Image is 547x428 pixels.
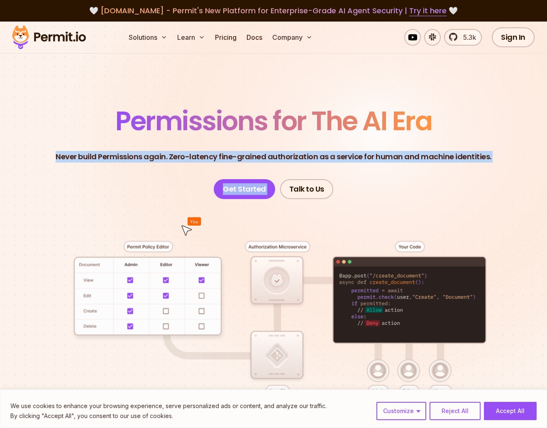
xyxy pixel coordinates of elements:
[492,27,535,47] a: Sign In
[174,29,208,46] button: Learn
[444,29,482,46] a: 5.3k
[430,402,481,420] button: Reject All
[458,32,476,42] span: 5.3k
[280,179,333,199] a: Talk to Us
[10,411,327,421] p: By clicking "Accept All", you consent to our use of cookies.
[8,23,90,51] img: Permit logo
[212,29,240,46] a: Pricing
[20,5,527,17] div: 🤍 🤍
[10,401,327,411] p: We use cookies to enhance your browsing experience, serve personalized ads or content, and analyz...
[214,179,275,199] a: Get Started
[115,102,432,139] span: Permissions for The AI Era
[484,402,537,420] button: Accept All
[125,29,171,46] button: Solutions
[243,29,266,46] a: Docs
[269,29,316,46] button: Company
[376,402,426,420] button: Customize
[100,5,447,16] span: [DOMAIN_NAME] - Permit's New Platform for Enterprise-Grade AI Agent Security |
[56,151,491,163] p: Never build Permissions again. Zero-latency fine-grained authorization as a service for human and...
[409,5,447,16] a: Try it here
